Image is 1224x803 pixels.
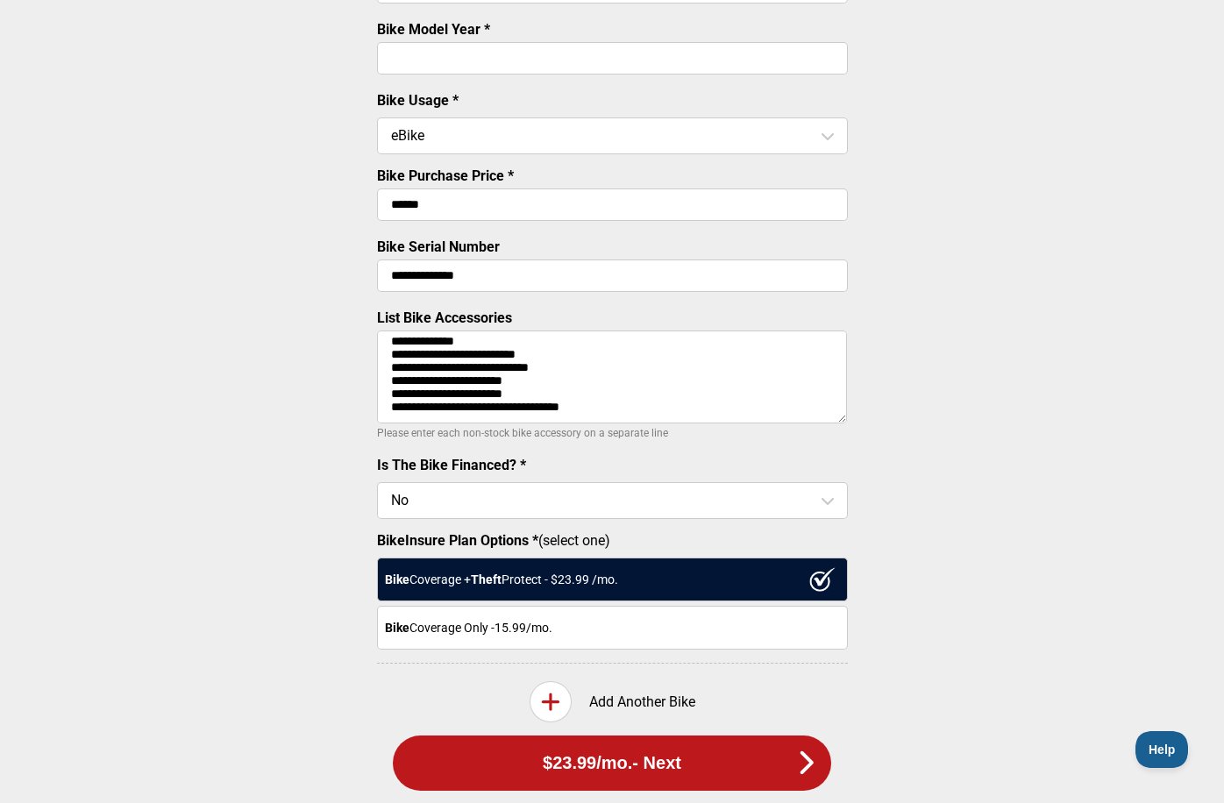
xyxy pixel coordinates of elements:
[377,238,500,255] label: Bike Serial Number
[377,532,848,549] label: (select one)
[377,558,848,601] div: Coverage + Protect - $ 23.99 /mo.
[385,621,409,635] strong: Bike
[377,21,490,38] label: Bike Model Year *
[377,532,538,549] strong: BikeInsure Plan Options *
[377,309,512,326] label: List Bike Accessories
[393,735,831,791] button: $23.99/mo.- Next
[377,457,526,473] label: Is The Bike Financed? *
[377,423,848,444] p: Please enter each non-stock bike accessory on a separate line
[1135,731,1189,768] iframe: Toggle Customer Support
[377,681,848,722] div: Add Another Bike
[471,572,502,586] strong: Theft
[377,92,459,109] label: Bike Usage *
[809,567,836,592] img: ux1sgP1Haf775SAghJI38DyDlYP+32lKFAAAAAElFTkSuQmCC
[596,753,632,773] span: /mo.
[377,167,514,184] label: Bike Purchase Price *
[385,572,409,586] strong: Bike
[377,606,848,650] div: Coverage Only - 15.99 /mo.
